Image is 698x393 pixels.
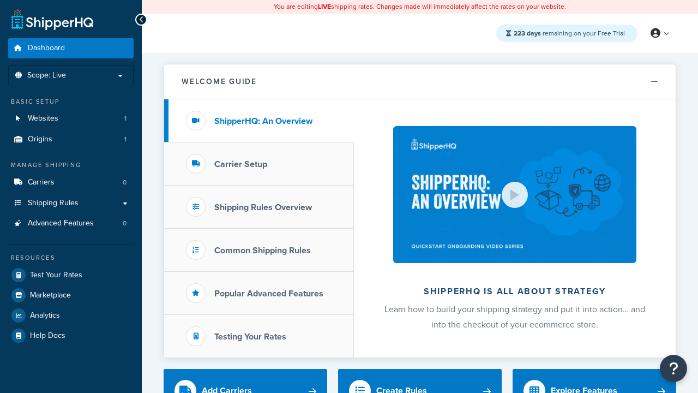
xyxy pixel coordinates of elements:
[384,303,645,331] span: Learn how to build your shipping strategy and put it into action… and into the checkout of your e...
[8,326,134,346] a: Help Docs
[214,116,312,126] h3: ShipperHQ: An Overview
[30,271,82,280] span: Test Your Rates
[28,219,94,228] span: Advanced Features
[214,203,312,212] h3: Shipping Rules Overview
[182,78,257,86] h2: Welcome Guide
[27,71,66,80] span: Scope: Live
[8,285,134,305] a: Marketplace
[214,332,286,342] h3: Testing Your Rates
[8,213,134,234] a: Advanced Features0
[393,126,636,263] img: ShipperHQ is all about strategy
[383,287,647,296] h2: ShipperHQ is all about strategy
[28,114,58,123] span: Websites
[8,129,134,150] a: Origins1
[30,291,71,300] span: Marketplace
[214,289,323,299] h3: Popular Advanced Features
[8,172,134,193] a: Carriers0
[318,2,331,11] b: LIVE
[30,311,60,320] span: Analytics
[514,28,541,38] strong: 223 days
[660,355,687,382] button: Open Resource Center
[28,135,52,144] span: Origins
[8,109,134,129] a: Websites1
[214,159,267,169] h3: Carrier Setup
[28,199,79,208] span: Shipping Rules
[8,109,134,129] li: Websites
[8,213,134,234] li: Advanced Features
[8,38,134,58] a: Dashboard
[8,160,134,170] div: Manage Shipping
[8,97,134,106] div: Basic Setup
[8,172,134,193] li: Carriers
[123,178,127,187] span: 0
[164,64,676,99] button: Welcome Guide
[28,44,65,53] span: Dashboard
[123,219,127,228] span: 0
[124,135,127,144] span: 1
[8,193,134,213] a: Shipping Rules
[28,178,55,187] span: Carriers
[214,246,311,255] h3: Common Shipping Rules
[8,253,134,263] div: Resources
[8,265,134,285] a: Test Your Rates
[8,306,134,325] a: Analytics
[124,114,127,123] span: 1
[514,28,625,38] span: remaining on your Free Trial
[8,129,134,150] li: Origins
[30,331,65,341] span: Help Docs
